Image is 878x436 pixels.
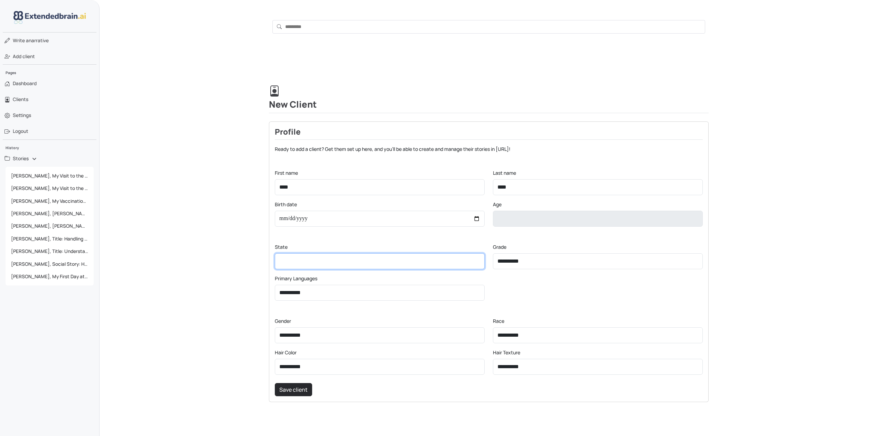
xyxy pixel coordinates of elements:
button: Save client [275,383,312,396]
a: [PERSON_NAME], Title: Handling a Customer Escalation with Care [6,233,94,245]
h2: New Client [269,85,709,113]
span: [PERSON_NAME], Title: Understanding Friendship Flexibility [8,245,91,257]
span: [PERSON_NAME], My First Day at a New School [8,270,91,283]
a: [PERSON_NAME], My Vaccination Adventure [6,195,94,207]
label: Grade [493,243,506,251]
span: [PERSON_NAME], My Visit to the Doctor [8,182,91,194]
a: [PERSON_NAME], [PERSON_NAME]'s Potty Adventure [6,207,94,220]
label: Primary Languages [275,275,317,282]
label: First name [275,169,298,176]
span: Logout [13,128,28,135]
span: [PERSON_NAME], [PERSON_NAME]'s Potty Adventure [8,220,91,232]
span: [PERSON_NAME], My Vaccination Adventure [8,195,91,207]
a: [PERSON_NAME], [PERSON_NAME]'s Potty Adventure [6,220,94,232]
a: [PERSON_NAME], Title: Understanding Friendship Flexibility [6,245,94,257]
p: Ready to add a client? Get them set up here, and you’ll be able to create and manage their storie... [275,145,703,153]
span: Dashboard [13,80,37,87]
a: [PERSON_NAME], My Visit to the Doctor [6,170,94,182]
label: Age [493,201,502,208]
label: Hair Color [275,349,297,356]
span: [PERSON_NAME], [PERSON_NAME]'s Potty Adventure [8,207,91,220]
label: Last name [493,169,516,176]
span: [PERSON_NAME], Social Story: Handling a Customer Request with Care [8,258,91,270]
span: Stories [13,155,29,162]
span: Write a [13,37,29,44]
label: State [275,243,288,251]
h3: Profile [275,127,703,140]
a: [PERSON_NAME], Social Story: Handling a Customer Request with Care [6,258,94,270]
img: logo [13,11,86,24]
span: narrative [13,37,49,44]
a: [PERSON_NAME], My Visit to the Doctor [6,182,94,194]
span: Clients [13,96,28,103]
label: Birth date [275,201,297,208]
label: Gender [275,317,291,325]
span: [PERSON_NAME], My Visit to the Doctor [8,170,91,182]
span: Add client [13,53,35,60]
span: Settings [13,112,31,119]
label: Hair Texture [493,349,520,356]
a: [PERSON_NAME], My First Day at a New School [6,270,94,283]
span: [PERSON_NAME], Title: Handling a Customer Escalation with Care [8,233,91,245]
label: Race [493,317,504,325]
